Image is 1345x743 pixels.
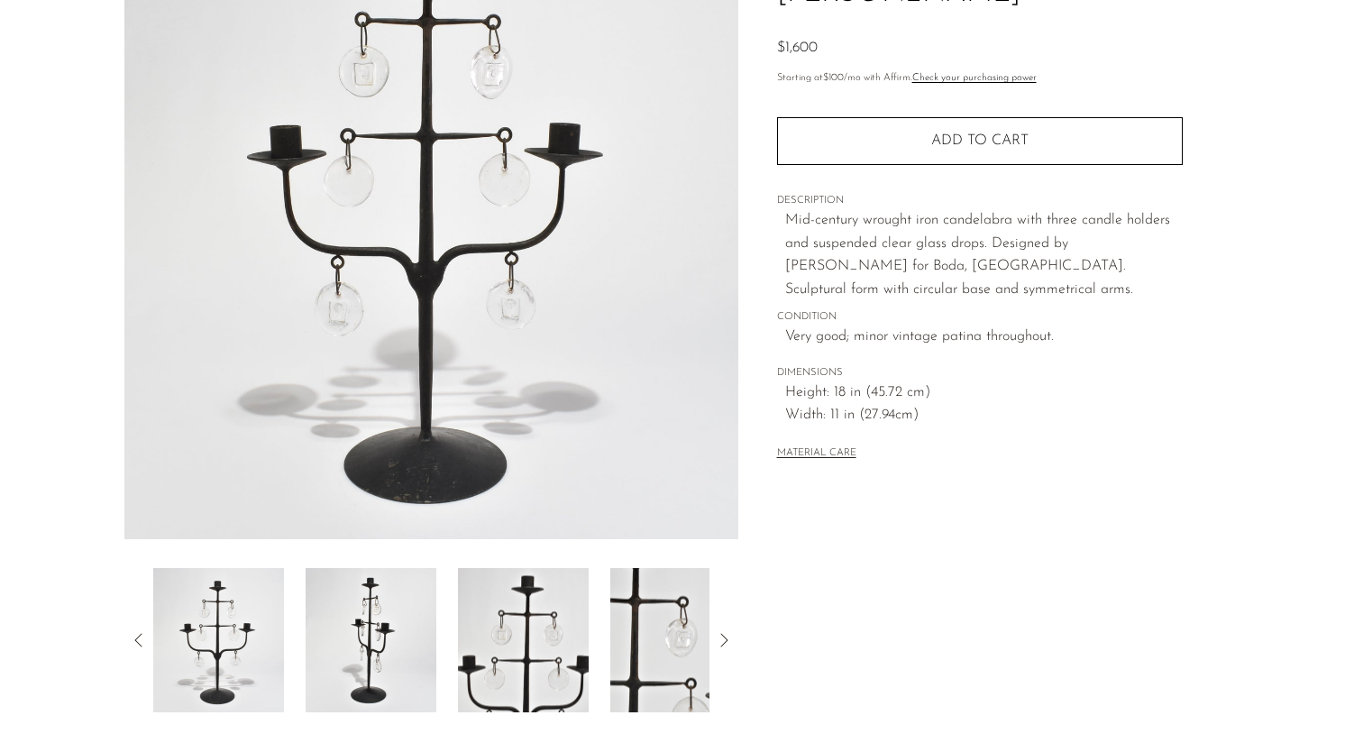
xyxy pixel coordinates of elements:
[458,568,589,712] img: Iron and Glass Candelabra By Erik Höglund
[931,133,1029,150] span: Add to cart
[306,568,436,712] img: Iron and Glass Candelabra By Erik Höglund
[777,309,1183,326] span: CONDITION
[777,193,1183,209] span: DESCRIPTION
[777,447,856,461] button: MATERIAL CARE
[785,209,1183,301] p: Mid-century wrought iron candelabra with three candle holders and suspended clear glass drops. De...
[785,326,1183,349] span: Very good; minor vintage patina throughout.
[777,365,1183,381] span: DIMENSIONS
[823,73,844,83] span: $100
[610,568,741,712] img: Iron and Glass Candelabra By Erik Höglund
[785,404,1183,427] span: Width: 11 in (27.94cm)
[777,117,1183,164] button: Add to cart
[785,381,1183,405] span: Height: 18 in (45.72 cm)
[777,70,1183,87] p: Starting at /mo with Affirm.
[153,568,284,712] img: Iron and Glass Candelabra By Erik Höglund
[912,73,1037,83] a: Check your purchasing power - Learn more about Affirm Financing (opens in modal)
[777,41,818,55] span: $1,600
